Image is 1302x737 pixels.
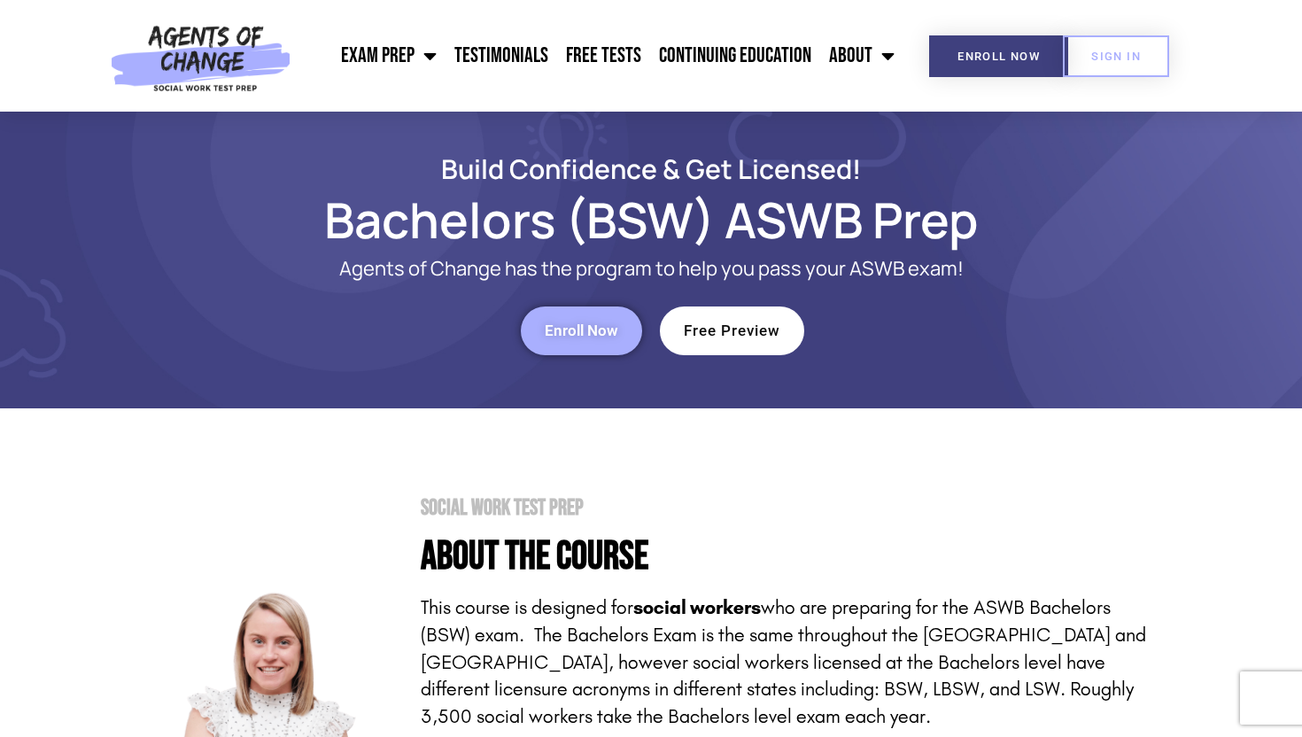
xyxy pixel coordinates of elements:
[929,35,1068,77] a: Enroll Now
[684,323,780,338] span: Free Preview
[1091,50,1141,62] span: SIGN IN
[299,34,903,78] nav: Menu
[332,34,446,78] a: Exam Prep
[633,596,761,619] strong: social workers
[957,50,1040,62] span: Enroll Now
[820,34,903,78] a: About
[146,156,1156,182] h2: Build Confidence & Get Licensed!
[545,323,618,338] span: Enroll Now
[146,199,1156,240] h1: Bachelors (BSW) ASWB Prep
[660,306,804,355] a: Free Preview
[557,34,650,78] a: Free Tests
[1063,35,1169,77] a: SIGN IN
[446,34,557,78] a: Testimonials
[650,34,820,78] a: Continuing Education
[421,537,1156,577] h4: About the Course
[421,594,1156,731] p: This course is designed for who are preparing for the ASWB Bachelors (BSW) exam. The Bachelors Ex...
[217,258,1085,280] p: Agents of Change has the program to help you pass your ASWB exam!
[421,497,1156,519] h2: Social Work Test Prep
[521,306,642,355] a: Enroll Now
